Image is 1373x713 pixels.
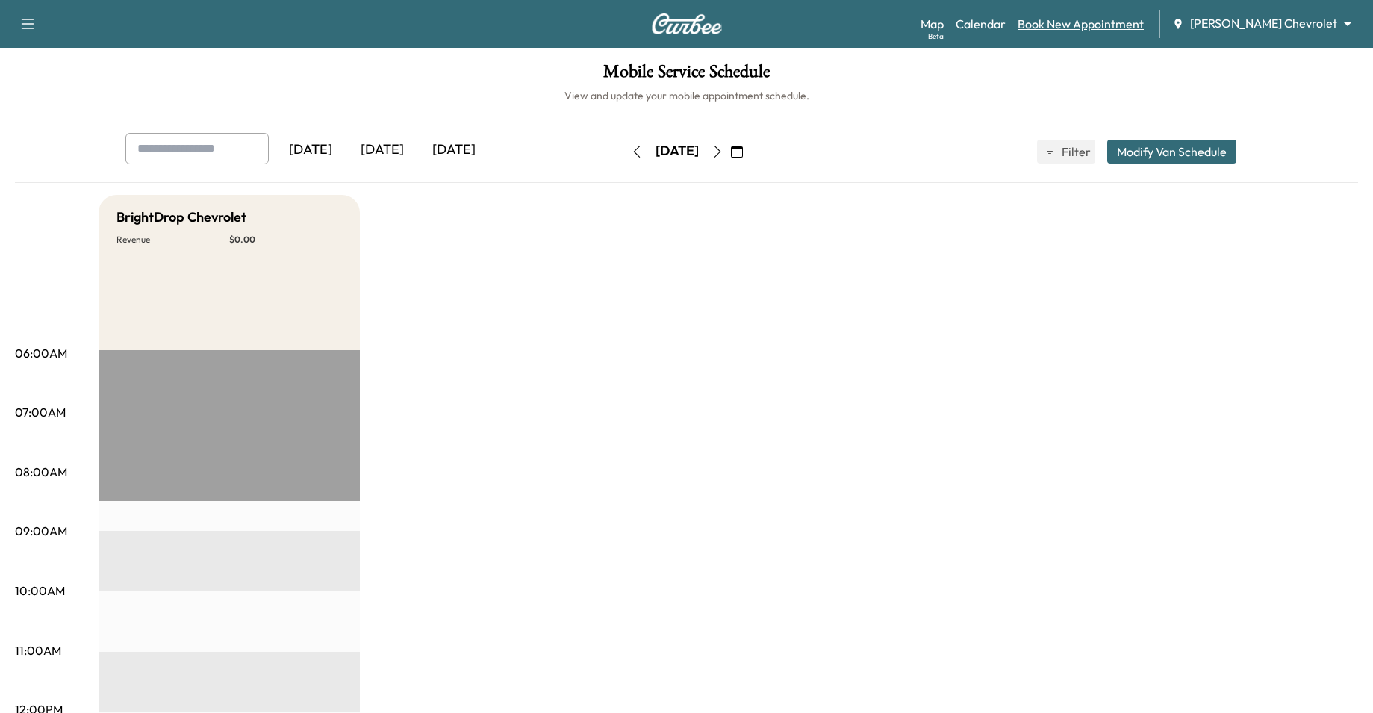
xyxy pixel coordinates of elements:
[116,234,229,246] p: Revenue
[651,13,723,34] img: Curbee Logo
[956,15,1006,33] a: Calendar
[229,234,342,246] p: $ 0.00
[418,133,490,167] div: [DATE]
[346,133,418,167] div: [DATE]
[928,31,944,42] div: Beta
[1018,15,1144,33] a: Book New Appointment
[15,344,67,362] p: 06:00AM
[15,522,67,540] p: 09:00AM
[15,88,1358,103] h6: View and update your mobile appointment schedule.
[1190,15,1337,32] span: [PERSON_NAME] Chevrolet
[15,63,1358,88] h1: Mobile Service Schedule
[116,207,246,228] h5: BrightDrop Chevrolet
[921,15,944,33] a: MapBeta
[1037,140,1095,164] button: Filter
[15,403,66,421] p: 07:00AM
[15,582,65,600] p: 10:00AM
[15,463,67,481] p: 08:00AM
[275,133,346,167] div: [DATE]
[656,142,699,161] div: [DATE]
[1062,143,1089,161] span: Filter
[15,641,61,659] p: 11:00AM
[1107,140,1236,164] button: Modify Van Schedule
